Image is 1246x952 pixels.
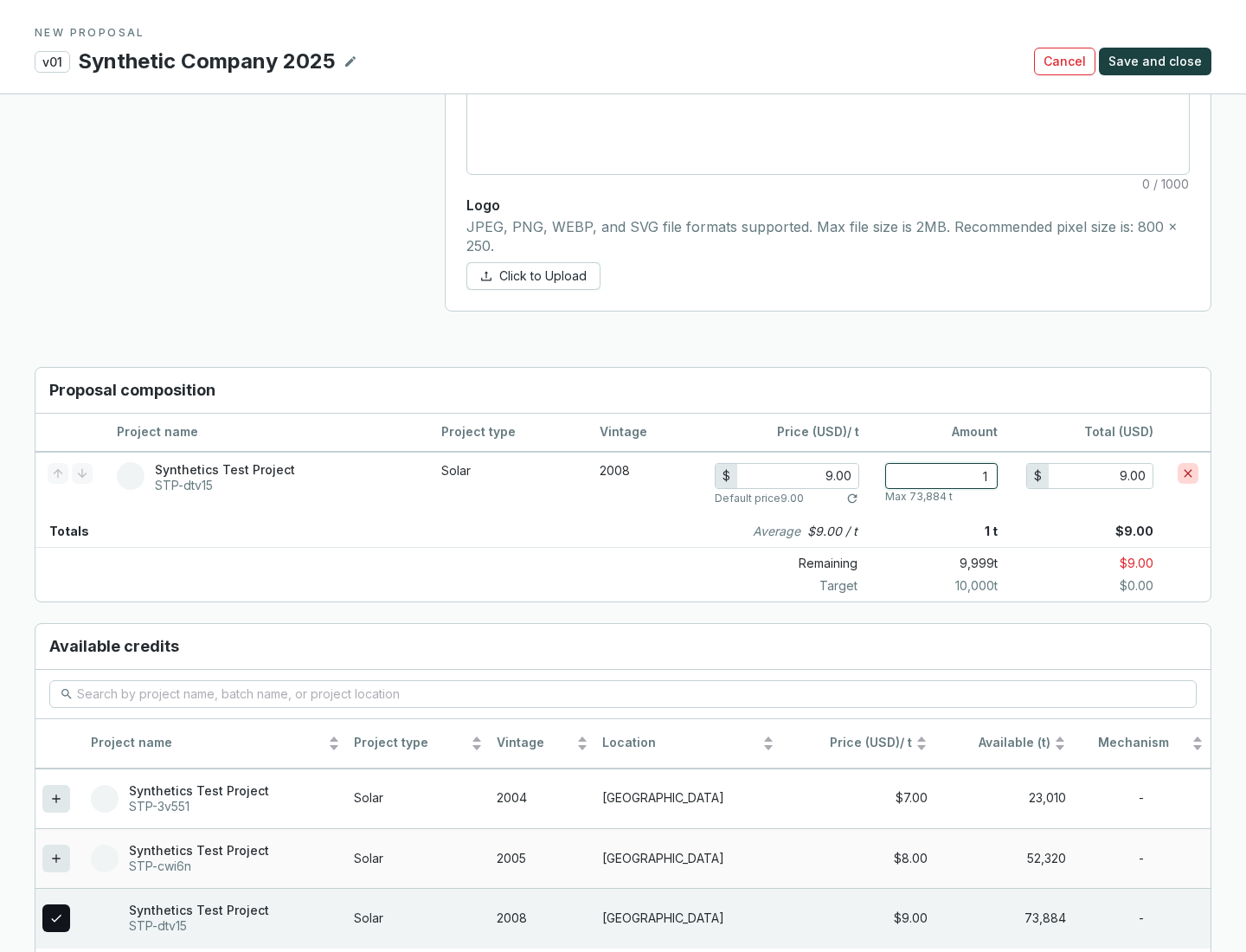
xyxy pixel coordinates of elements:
th: Vintage [588,414,703,452]
div: $ [1027,464,1049,488]
p: Default price 9.00 [715,492,804,505]
td: - [1073,769,1211,828]
p: [GEOGRAPHIC_DATA] [602,910,774,927]
p: 1 t [871,516,998,547]
td: Solar [347,888,489,948]
th: Project name [84,719,347,769]
span: upload [480,270,492,282]
th: / t [703,414,871,452]
p: 10,000 t [871,577,998,595]
p: [GEOGRAPHIC_DATA] [602,851,774,867]
span: Save and close [1108,53,1202,70]
p: Synthetics Test Project [129,783,269,799]
h3: Available credits [35,624,1211,670]
p: Synthetics Test Project [129,843,269,859]
div: $8.00 [788,851,928,867]
td: - [1073,888,1211,948]
span: Click to Upload [499,267,587,285]
span: Location [602,735,759,751]
p: STP-dtv15 [129,918,269,934]
p: $0.00 [998,577,1211,595]
p: $9.00 / t [807,523,857,540]
span: Vintage [497,735,573,751]
button: Cancel [1034,48,1095,75]
span: Cancel [1044,53,1086,70]
div: $ [716,464,737,488]
p: Synthetic Company 2025 [77,47,337,76]
p: Max 73,884 t [885,490,953,504]
p: [GEOGRAPHIC_DATA] [602,790,774,807]
td: Solar [347,828,489,888]
p: $9.00 [998,551,1211,576]
h3: Proposal composition [35,368,1211,414]
p: v01 [35,51,70,73]
span: / t [788,735,912,751]
button: Click to Upload [466,262,601,290]
td: 73,884 [934,888,1073,948]
th: Project name [105,414,429,452]
p: $9.00 [998,516,1211,547]
p: STP-cwi6n [129,859,269,874]
i: Average [753,523,800,540]
p: NEW PROPOSAL [35,26,1211,40]
p: Target [716,577,871,595]
th: Vintage [490,719,595,769]
td: 2005 [490,828,595,888]
p: STP-3v551 [129,799,269,814]
span: Price (USD) [830,735,900,749]
td: 2004 [490,769,595,828]
td: 2008 [490,888,595,948]
input: Search by project name, batch name, or project location [77,685,1171,704]
th: Project type [429,414,588,452]
p: JPEG, PNG, WEBP, and SVG file formats supported. Max file size is 2MB. Recommended pixel size is:... [466,218,1190,255]
p: STP-dtv15 [155,478,295,493]
td: 23,010 [934,769,1073,828]
th: Amount [871,414,1010,452]
td: - [1073,828,1211,888]
p: Logo [466,196,1190,215]
td: Solar [347,769,489,828]
p: 9,999 t [871,551,998,576]
span: Project name [91,735,324,751]
span: Project type [354,735,466,751]
button: Save and close [1099,48,1211,75]
th: Available (t) [934,719,1073,769]
p: Remaining [716,551,871,576]
th: Location [595,719,781,769]
span: Price (USD) [777,424,847,439]
td: 52,320 [934,828,1073,888]
span: Available (t) [941,735,1050,751]
span: Total (USD) [1084,424,1153,439]
td: Solar [429,452,588,516]
th: Project type [347,719,489,769]
span: Mechanism [1080,735,1188,751]
p: Synthetics Test Project [129,903,269,918]
p: Totals [35,516,89,547]
div: $9.00 [788,910,928,927]
th: Mechanism [1073,719,1211,769]
div: $7.00 [788,790,928,807]
p: Synthetics Test Project [155,462,295,478]
td: 2008 [588,452,703,516]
